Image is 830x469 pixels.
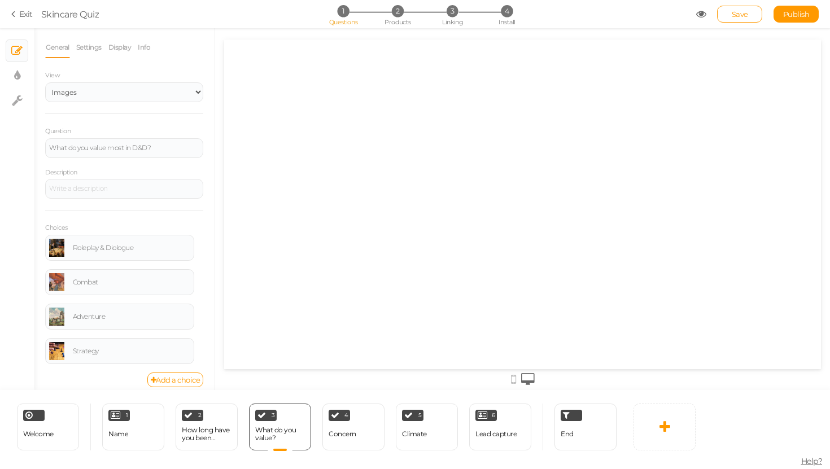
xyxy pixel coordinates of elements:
label: Question [45,128,71,135]
div: Adventure [73,313,190,320]
div: Combat [73,279,190,286]
span: End [561,429,574,438]
span: Publish [783,10,810,19]
span: Questions [329,18,358,26]
span: 2 [392,5,404,17]
span: 4 [344,413,348,418]
span: 6 [492,413,495,418]
label: Description [45,169,77,177]
label: Choices [45,224,68,232]
a: Info [137,37,151,58]
span: 5 [418,413,422,418]
div: End [554,404,617,450]
div: 2 How long have you been playing D&D? [176,404,238,450]
a: Display [108,37,132,58]
div: 5 Climate [396,404,458,450]
span: Save [732,10,748,19]
div: 1 Name [102,404,164,450]
div: How long have you been playing D&D? [182,426,231,442]
span: 3 [272,413,275,418]
div: What do you value? [255,426,305,442]
span: Products [385,18,411,26]
span: Welcome [23,429,54,438]
span: View [45,71,60,79]
a: Exit [11,8,33,20]
div: 3 What do you value? [249,404,311,450]
div: Save [717,6,762,23]
div: What do you value most in D&D? [49,144,199,151]
span: 2 [198,413,202,418]
div: Roleplay & Diologue [73,244,190,251]
div: Climate [402,430,427,438]
span: 1 [337,5,349,17]
a: Settings [76,37,102,58]
span: 1 [126,413,128,418]
div: Welcome [17,404,79,450]
div: 6 Lead capture [469,404,531,450]
div: Skincare Quiz [41,7,99,21]
div: Name [108,430,128,438]
li: 4 Install [480,5,533,17]
div: Concern [329,430,356,438]
li: 3 Linking [426,5,479,17]
li: 1 Questions [317,5,369,17]
div: Lead capture [475,430,517,438]
div: 4 Concern [322,404,385,450]
span: 3 [447,5,458,17]
span: Install [499,18,515,26]
span: Linking [442,18,462,26]
li: 2 Products [372,5,424,17]
div: Strategy [73,348,190,354]
a: General [45,37,70,58]
span: Help? [801,456,823,466]
a: Add a choice [147,372,204,387]
span: 4 [501,5,513,17]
